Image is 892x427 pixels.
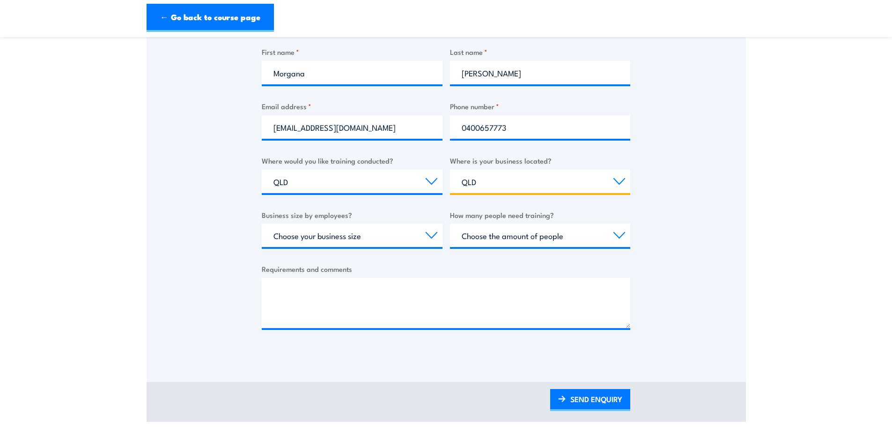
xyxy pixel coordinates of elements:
[450,210,631,220] label: How many people need training?
[262,263,630,274] label: Requirements and comments
[450,46,631,57] label: Last name
[262,210,442,220] label: Business size by employees?
[550,389,630,411] a: SEND ENQUIRY
[262,46,442,57] label: First name
[450,101,631,112] label: Phone number
[450,155,631,166] label: Where is your business located?
[147,4,274,32] a: ← Go back to course page
[262,155,442,166] label: Where would you like training conducted?
[262,101,442,112] label: Email address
